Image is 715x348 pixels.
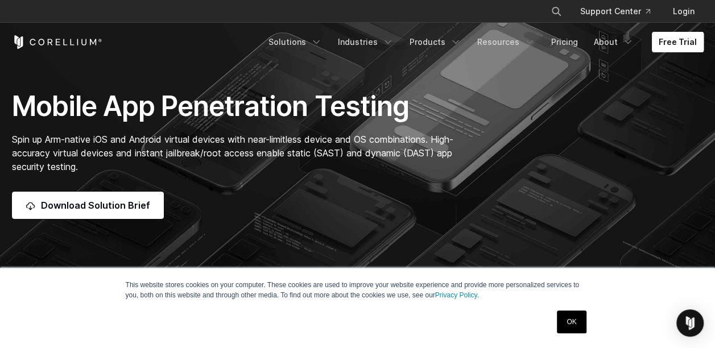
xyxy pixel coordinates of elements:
[557,310,586,333] a: OK
[544,32,585,52] a: Pricing
[12,35,102,49] a: Corellium Home
[12,89,465,123] h1: Mobile App Penetration Testing
[652,32,704,52] a: Free Trial
[12,134,453,172] span: Spin up Arm-native iOS and Android virtual devices with near-limitless device and OS combinations...
[262,32,704,52] div: Navigation Menu
[435,291,479,299] a: Privacy Policy.
[587,32,640,52] a: About
[126,280,590,300] p: This website stores cookies on your computer. These cookies are used to improve your website expe...
[537,1,704,22] div: Navigation Menu
[403,32,468,52] a: Products
[262,32,329,52] a: Solutions
[470,32,542,52] a: Resources
[12,192,164,219] a: Download Solution Brief
[676,309,704,337] div: Open Intercom Messenger
[331,32,400,52] a: Industries
[546,1,567,22] button: Search
[571,1,659,22] a: Support Center
[41,198,150,212] span: Download Solution Brief
[664,1,704,22] a: Login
